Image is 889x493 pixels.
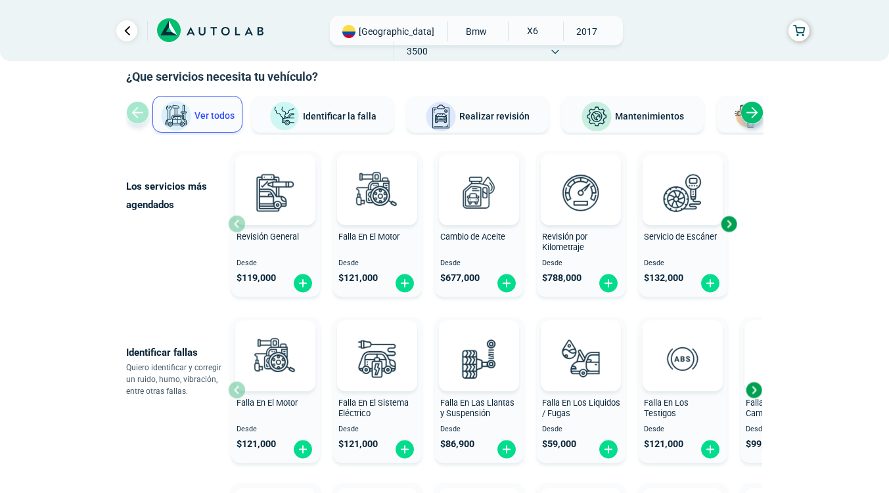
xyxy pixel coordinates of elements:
[333,317,422,463] button: Falla En El Sistema Eléctrico Desde $121,000
[292,439,313,460] img: fi_plus-circle2.svg
[231,151,320,297] button: Revisión General Desde $119,000
[537,317,626,463] button: Falla En Los Liquidos / Fugas Desde $59,000
[256,157,295,196] img: AD0BCuuxAAAAAElFTkSuQmCC
[746,398,815,419] span: Falla En La Caja de Cambio
[459,323,499,362] img: AD0BCuuxAAAAAElFTkSuQmCC
[644,439,683,450] span: $ 121,000
[126,68,764,85] h2: ¿Que servicios necesita tu vehículo?
[598,439,619,460] img: fi_plus-circle2.svg
[338,259,417,268] span: Desde
[160,100,192,132] img: Ver todos
[440,439,474,450] span: $ 86,900
[663,323,702,362] img: AD0BCuuxAAAAAElFTkSuQmCC
[450,163,508,221] img: cambio_de_aceite-v3.svg
[126,343,228,362] p: Identificar fallas
[644,425,722,434] span: Desde
[459,111,530,121] span: Realizar revisión
[644,232,717,242] span: Servicio de Escáner
[237,259,315,268] span: Desde
[338,272,378,284] span: $ 121,000
[348,330,406,387] img: diagnostic_bombilla-v3.svg
[542,259,620,268] span: Desde
[333,151,422,297] button: Falla En El Motor Desde $121,000
[542,425,620,434] span: Desde
[357,157,397,196] img: AD0BCuuxAAAAAElFTkSuQmCC
[237,398,298,408] span: Falla En El Motor
[338,439,378,450] span: $ 121,000
[440,259,518,268] span: Desde
[496,439,517,460] img: fi_plus-circle2.svg
[741,101,764,124] div: Next slide
[561,157,601,196] img: AD0BCuuxAAAAAElFTkSuQmCC
[394,273,415,293] img: fi_plus-circle2.svg
[615,111,684,121] span: Mantenimientos
[564,22,610,41] span: 2017
[152,96,242,133] button: Ver todos
[440,398,514,419] span: Falla En Las Llantas y Suspensión
[237,439,276,450] span: $ 121,000
[644,398,689,419] span: Falla En Los Testigos
[194,110,235,121] span: Ver todos
[407,96,549,133] button: Realizar revisión
[453,22,500,41] span: BMW
[654,163,712,221] img: escaner-v3.svg
[598,273,619,293] img: fi_plus-circle2.svg
[342,25,355,38] img: Flag of COLOMBIA
[700,273,721,293] img: fi_plus-circle2.svg
[639,151,727,297] button: Servicio de Escáner Desde $132,000
[746,439,780,450] span: $ 99,000
[357,323,397,362] img: AD0BCuuxAAAAAElFTkSuQmCC
[246,163,304,221] img: revision_general-v3.svg
[746,425,824,434] span: Desde
[252,96,394,133] button: Identificar la falla
[450,330,508,387] img: diagnostic_suspension-v3.svg
[741,317,829,463] button: Falla En La Caja de Cambio Desde $99,000
[269,101,300,132] img: Identificar la falla
[394,41,441,61] span: 3500
[644,259,722,268] span: Desde
[246,330,304,387] img: diagnostic_engine-v3.svg
[237,272,276,284] span: $ 119,000
[394,439,415,460] img: fi_plus-circle2.svg
[459,157,499,196] img: AD0BCuuxAAAAAElFTkSuQmCC
[496,273,517,293] img: fi_plus-circle2.svg
[542,398,620,419] span: Falla En Los Liquidos / Fugas
[542,232,587,253] span: Revisión por Kilometraje
[744,380,764,400] div: Next slide
[231,317,320,463] button: Falla En El Motor Desde $121,000
[237,425,315,434] span: Desde
[700,439,721,460] img: fi_plus-circle2.svg
[425,101,457,133] img: Realizar revisión
[552,330,610,387] img: diagnostic_gota-de-sangre-v3.svg
[237,232,299,242] span: Revisión General
[435,151,524,297] button: Cambio de Aceite Desde $677,000
[509,22,555,40] span: X6
[731,101,762,133] img: Latonería y Pintura
[359,25,434,38] span: [GEOGRAPHIC_DATA]
[561,323,601,362] img: AD0BCuuxAAAAAElFTkSuQmCC
[756,330,813,387] img: diagnostic_caja-de-cambios-v3.svg
[348,163,406,221] img: diagnostic_engine-v3.svg
[440,425,518,434] span: Desde
[292,273,313,293] img: fi_plus-circle2.svg
[440,272,480,284] span: $ 677,000
[126,362,228,397] p: Quiero identificar y corregir un ruido, humo, vibración, entre otras fallas.
[639,317,727,463] button: Falla En Los Testigos Desde $121,000
[303,110,376,121] span: Identificar la falla
[581,101,612,133] img: Mantenimientos
[719,214,739,234] div: Next slide
[435,317,524,463] button: Falla En Las Llantas y Suspensión Desde $86,900
[116,20,137,41] a: Ir al paso anterior
[552,163,610,221] img: revision_por_kilometraje-v3.svg
[440,232,505,242] span: Cambio de Aceite
[663,157,702,196] img: AD0BCuuxAAAAAElFTkSuQmCC
[338,398,409,419] span: Falla En El Sistema Eléctrico
[542,439,576,450] span: $ 59,000
[562,96,704,133] button: Mantenimientos
[644,272,683,284] span: $ 132,000
[542,272,581,284] span: $ 788,000
[338,232,399,242] span: Falla En El Motor
[338,425,417,434] span: Desde
[126,177,228,214] p: Los servicios más agendados
[537,151,626,297] button: Revisión por Kilometraje Desde $788,000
